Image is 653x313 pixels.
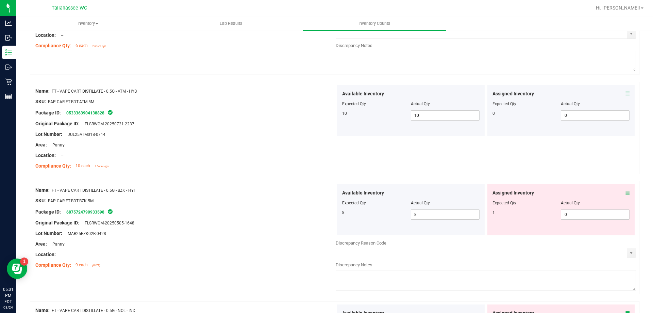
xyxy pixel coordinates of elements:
[52,188,135,193] span: FT - VAPE CART DISTILLATE - 0.5G - BZK - HYI
[492,101,561,107] div: Expected Qty
[49,143,65,147] span: Pantry
[49,242,65,247] span: Pantry
[64,132,105,137] span: JUL25ATM01B-0714
[35,99,46,104] span: SKU:
[35,220,79,225] span: Original Package ID:
[342,101,366,106] span: Expected Qty
[35,88,50,94] span: Name:
[35,198,46,203] span: SKU:
[7,259,27,279] iframe: Resource center
[76,263,88,267] span: 9 each
[492,90,534,97] span: Assigned Inventory
[35,241,47,247] span: Area:
[5,20,12,27] inline-svg: Analytics
[52,89,137,94] span: FT - VAPE CART DISTILLATE - 0.5G - ATM - HYB
[35,187,50,193] span: Name:
[52,308,135,313] span: FT - VAPE CART DISTILLATE - 0.5G - NOL - IND
[107,109,113,116] span: In Sync
[64,231,106,236] span: MAR25BZK02B-0428
[160,16,303,31] a: Lab Results
[58,33,63,38] span: --
[561,210,629,219] input: 0
[76,43,88,48] span: 6 each
[35,252,56,257] span: Location:
[492,110,561,116] div: 0
[342,201,366,205] span: Expected Qty
[411,101,430,106] span: Actual Qty
[342,210,345,215] span: 8
[5,49,12,56] inline-svg: Inventory
[95,165,108,168] span: 2 hours ago
[76,163,90,168] span: 10 each
[35,142,47,147] span: Area:
[5,64,12,71] inline-svg: Outbound
[492,200,561,206] div: Expected Qty
[92,45,106,48] span: 2 hours ago
[411,111,479,120] input: 10
[16,16,160,31] a: Inventory
[107,208,113,215] span: In Sync
[35,209,61,215] span: Package ID:
[58,252,63,257] span: --
[336,240,386,246] span: Discrepancy Reason Code
[35,231,62,236] span: Lot Number:
[492,209,561,216] div: 1
[336,262,636,268] div: Discrepancy Notes
[48,199,94,203] span: BAP-CAR-FT-BDT-BZK.5M
[35,153,56,158] span: Location:
[336,42,636,49] div: Discrepancy Notes
[561,111,629,120] input: 0
[35,121,79,126] span: Original Package ID:
[92,264,100,267] span: [DATE]
[3,305,13,310] p: 08/24
[3,286,13,305] p: 05:31 PM EDT
[35,131,62,137] span: Lot Number:
[35,262,71,268] span: Compliance Qty:
[627,248,636,258] span: select
[492,189,534,197] span: Assigned Inventory
[5,93,12,100] inline-svg: Reports
[342,189,384,197] span: Available Inventory
[211,20,252,27] span: Lab Results
[5,78,12,85] inline-svg: Retail
[66,111,104,115] a: 0533363904138828
[561,101,630,107] div: Actual Qty
[303,16,446,31] a: Inventory Counts
[17,20,159,27] span: Inventory
[411,210,479,219] input: 8
[35,43,71,48] span: Compliance Qty:
[411,201,430,205] span: Actual Qty
[48,99,94,104] span: BAP-CAR-FT-BDT-ATM.5M
[81,122,134,126] span: FLSRWGM-20250721-2237
[342,90,384,97] span: Available Inventory
[561,200,630,206] div: Actual Qty
[35,32,56,38] span: Location:
[58,153,63,158] span: --
[81,221,134,225] span: FLSRWGM-20250505-1648
[35,308,50,313] span: Name:
[349,20,400,27] span: Inventory Counts
[35,110,61,115] span: Package ID:
[627,29,636,38] span: select
[66,210,104,215] a: 6875724790933598
[20,257,28,266] iframe: Resource center unread badge
[35,163,71,169] span: Compliance Qty:
[342,111,347,116] span: 10
[596,5,640,11] span: Hi, [PERSON_NAME]!
[52,5,87,11] span: Tallahassee WC
[5,34,12,41] inline-svg: Inbound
